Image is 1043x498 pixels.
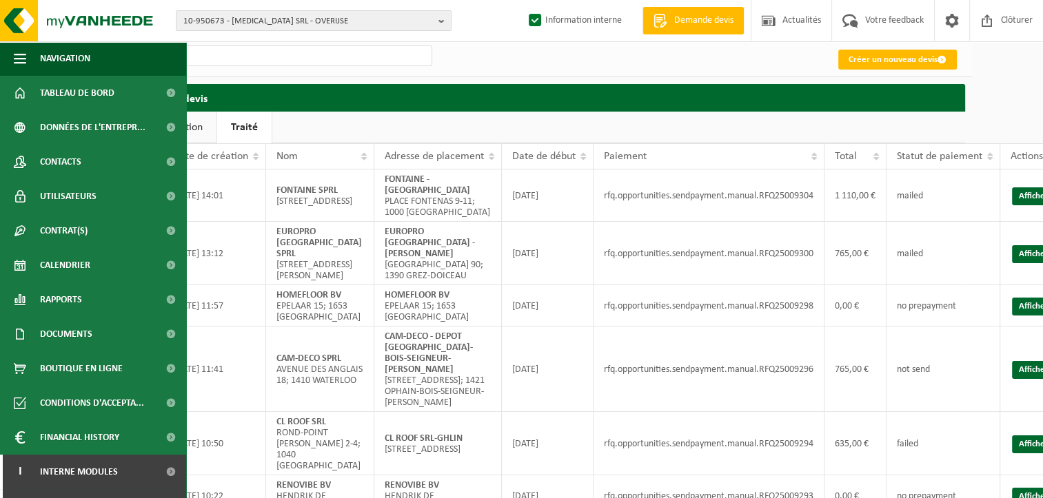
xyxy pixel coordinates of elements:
td: [STREET_ADDRESS][PERSON_NAME] [266,222,374,285]
h2: Demande devis [122,84,965,111]
td: AVENUE DES ANGLAIS 18; 1410 WATERLOO [266,326,374,412]
span: Interne modules [40,455,118,489]
strong: CAM-DECO SPRL [276,353,341,364]
td: [DATE] [502,285,594,326]
td: [STREET_ADDRESS]; 1421 OPHAIN-BOIS-SEIGNEUR-[PERSON_NAME] [374,326,502,412]
td: [DATE] 13:12 [163,222,266,285]
td: EPELAAR 15; 1653 [GEOGRAPHIC_DATA] [266,285,374,326]
span: mailed [897,249,923,259]
strong: EUROPRO [GEOGRAPHIC_DATA] SPRL [276,227,362,259]
strong: EUROPRO [GEOGRAPHIC_DATA] - [PERSON_NAME] [385,227,475,259]
a: Demande devis [642,7,744,34]
strong: CL ROOF SRL [276,417,326,427]
span: failed [897,439,918,449]
span: Utilisateurs [40,179,97,214]
span: mailed [897,191,923,201]
span: Total [835,151,857,162]
a: Créer un nouveau devis [838,50,957,70]
td: rfq.opportunities.sendpayment.manual.RFQ25009296 [594,326,824,412]
span: Date de création [173,151,248,162]
span: Paiement [604,151,647,162]
td: 765,00 € [824,326,887,412]
strong: FONTAINE SPRL [276,185,338,196]
span: 10-950673 - [MEDICAL_DATA] SRL - OVERIJSE [183,11,433,32]
strong: HOMEFLOOR BV [385,290,449,300]
td: [DATE] [502,326,594,412]
span: Demande devis [671,14,737,28]
td: EPELAAR 15; 1653 [GEOGRAPHIC_DATA] [374,285,502,326]
td: rfq.opportunities.sendpayment.manual.RFQ25009298 [594,285,824,326]
strong: RENOVIBE BV [276,480,331,490]
span: Tableau de bord [40,76,114,110]
span: Contacts [40,145,81,179]
span: Données de l'entrepr... [40,110,145,145]
td: [STREET_ADDRESS] [266,169,374,222]
td: rfq.opportunities.sendpayment.manual.RFQ25009294 [594,412,824,475]
span: Nom [276,151,298,162]
td: [DATE] 11:41 [163,326,266,412]
strong: FONTAINE - [GEOGRAPHIC_DATA] [385,174,470,196]
span: not send [897,364,930,375]
td: [DATE] [502,222,594,285]
td: 635,00 € [824,412,887,475]
td: [DATE] 10:50 [163,412,266,475]
label: Information interne [526,10,622,31]
span: I [14,455,26,489]
strong: CL ROOF SRL-GHLIN [385,433,463,444]
span: Adresse de placement [385,151,484,162]
strong: RENOVIBE BV [385,480,439,490]
span: Actions [1011,151,1043,162]
td: [DATE] [502,412,594,475]
td: [GEOGRAPHIC_DATA] 90; 1390 GREZ-DOICEAU [374,222,502,285]
td: 765,00 € [824,222,887,285]
span: Navigation [40,41,90,76]
td: [DATE] 14:01 [163,169,266,222]
button: 10-950673 - [MEDICAL_DATA] SRL - OVERIJSE [176,10,452,31]
span: Statut de paiement [897,151,982,162]
span: Financial History [40,420,119,455]
input: Chercher [122,45,432,66]
td: [DATE] [502,169,594,222]
span: Rapports [40,282,82,317]
td: rfq.opportunities.sendpayment.manual.RFQ25009300 [594,222,824,285]
span: Conditions d'accepta... [40,386,144,420]
span: Contrat(s) [40,214,88,248]
strong: CAM-DECO - DEPOT [GEOGRAPHIC_DATA]-BOIS-SEIGNEUR-[PERSON_NAME] [385,331,473,375]
td: ROND-POINT [PERSON_NAME] 2-4; 1040 [GEOGRAPHIC_DATA] [266,412,374,475]
a: Traité [217,112,272,143]
td: PLACE FONTENAS 9-11; 1000 [GEOGRAPHIC_DATA] [374,169,502,222]
span: Documents [40,317,92,351]
td: [DATE] 11:57 [163,285,266,326]
span: no prepayment [897,301,956,311]
td: [STREET_ADDRESS] [374,412,502,475]
strong: HOMEFLOOR BV [276,290,341,300]
span: Date de début [512,151,576,162]
span: Calendrier [40,248,90,282]
td: 0,00 € [824,285,887,326]
td: rfq.opportunities.sendpayment.manual.RFQ25009304 [594,169,824,222]
td: 1 110,00 € [824,169,887,222]
span: Boutique en ligne [40,351,123,386]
